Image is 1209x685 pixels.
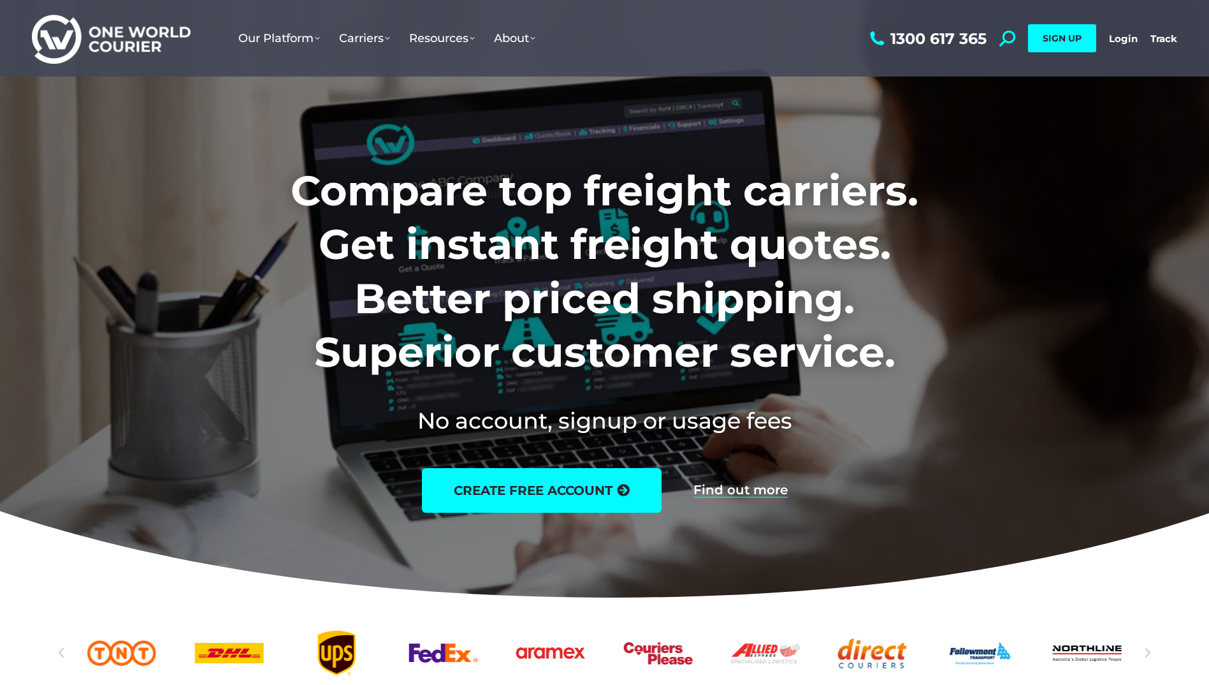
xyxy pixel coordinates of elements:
img: One World Courier [32,13,191,64]
div: 7 / 25 [623,631,692,675]
div: 8 / 25 [731,631,800,675]
a: Northline logo [1053,631,1122,675]
span: Resources [409,31,475,45]
div: 5 / 25 [409,631,478,675]
div: 4 / 25 [302,631,371,675]
div: 3 / 25 [194,631,263,675]
a: 1300 617 365 [867,31,987,47]
span: SIGN UP [1043,33,1082,44]
a: Resources [400,18,484,58]
span: Carriers [339,31,390,45]
a: Allied Express logo [731,631,800,675]
a: SIGN UP [1028,24,1096,52]
span: About [494,31,535,45]
a: Couriers Please logo [623,631,692,675]
a: TNT logo Australian freight company [87,631,156,675]
a: Followmont transoirt web logo [945,631,1014,675]
div: 6 / 25 [516,631,585,675]
h2: No account, signup or usage fees [206,405,1003,436]
div: Slides [87,631,1122,675]
a: Aramex_logo [516,631,585,675]
a: create free account [422,468,662,513]
div: 2 / 25 [87,631,156,675]
a: Direct Couriers logo [838,631,907,675]
a: FedEx logo [409,631,478,675]
a: Carriers [329,18,400,58]
a: UPS logo [302,631,371,675]
a: Login [1109,33,1138,45]
div: 11 / 25 [1053,631,1122,675]
h1: Compare top freight carriers. Get instant freight quotes. Better priced shipping. Superior custom... [206,164,1003,379]
div: 10 / 25 [945,631,1014,675]
a: About [484,18,545,58]
div: 9 / 25 [838,631,907,675]
a: Find out more [693,483,788,497]
a: Track [1150,33,1177,45]
span: Our Platform [238,31,320,45]
a: DHl logo [194,631,263,675]
a: Our Platform [229,18,329,58]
